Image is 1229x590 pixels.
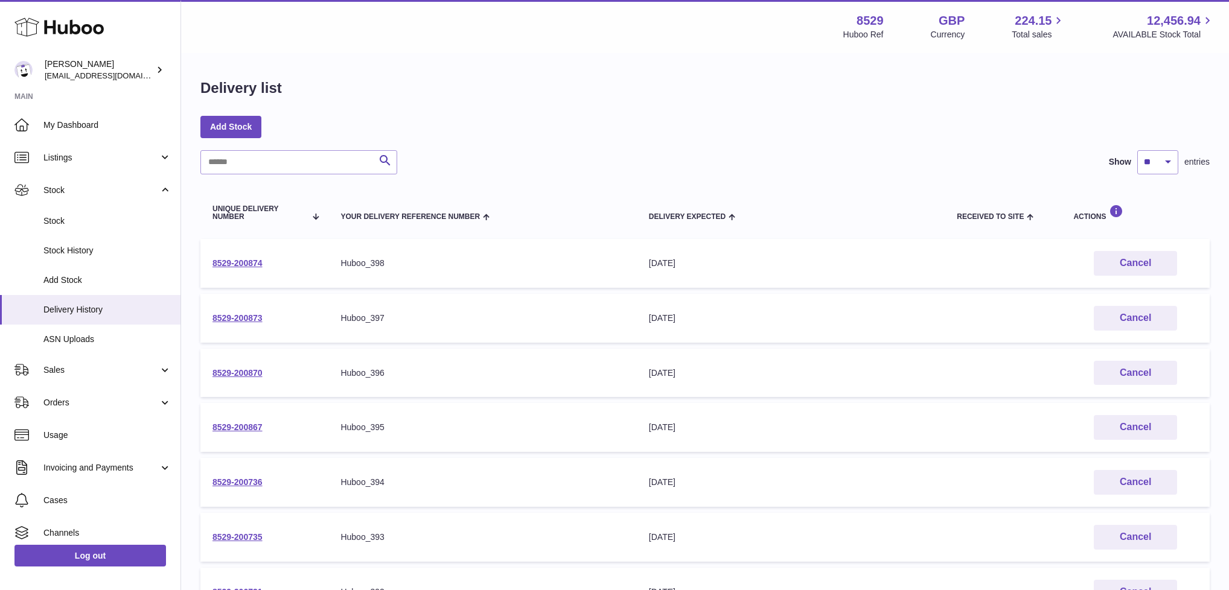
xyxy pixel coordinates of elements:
[212,313,263,323] a: 8529-200873
[14,545,166,566] a: Log out
[43,334,171,345] span: ASN Uploads
[649,213,726,221] span: Delivery Expected
[43,462,159,474] span: Invoicing and Payments
[649,312,933,324] div: [DATE]
[43,430,171,441] span: Usage
[1147,13,1201,29] span: 12,456.94
[43,185,159,196] span: Stock
[1015,13,1052,29] span: 224.15
[340,477,624,488] div: Huboo_394
[957,213,1024,221] span: Received to Site
[45,71,177,80] span: [EMAIL_ADDRESS][DOMAIN_NAME]
[340,258,624,269] div: Huboo_398
[1094,361,1177,385] button: Cancel
[340,422,624,433] div: Huboo_395
[43,495,171,506] span: Cases
[843,29,884,40] div: Huboo Ref
[43,119,171,131] span: My Dashboard
[1112,13,1215,40] a: 12,456.94 AVAILABLE Stock Total
[340,367,624,379] div: Huboo_396
[43,152,159,163] span: Listings
[1012,29,1065,40] span: Total sales
[43,245,171,256] span: Stock History
[212,205,306,221] span: Unique Delivery Number
[649,258,933,269] div: [DATE]
[43,527,171,539] span: Channels
[1094,415,1177,440] button: Cancel
[212,368,263,378] a: 8529-200870
[200,78,282,98] h1: Delivery list
[43,364,159,376] span: Sales
[200,116,261,138] a: Add Stock
[212,258,263,268] a: 8529-200874
[212,422,263,432] a: 8529-200867
[14,61,33,79] img: admin@redgrass.ch
[1184,156,1210,168] span: entries
[649,422,933,433] div: [DATE]
[43,397,159,408] span: Orders
[340,312,624,324] div: Huboo_397
[1112,29,1215,40] span: AVAILABLE Stock Total
[43,304,171,316] span: Delivery History
[43,215,171,227] span: Stock
[340,213,480,221] span: Your Delivery Reference Number
[939,13,965,29] strong: GBP
[857,13,884,29] strong: 8529
[340,531,624,543] div: Huboo_393
[212,477,263,487] a: 8529-200736
[649,367,933,379] div: [DATE]
[1094,306,1177,331] button: Cancel
[43,274,171,286] span: Add Stock
[1094,251,1177,276] button: Cancel
[45,59,153,81] div: [PERSON_NAME]
[649,477,933,488] div: [DATE]
[1109,156,1131,168] label: Show
[931,29,965,40] div: Currency
[1073,205,1198,221] div: Actions
[1094,470,1177,495] button: Cancel
[649,531,933,543] div: [DATE]
[212,532,263,542] a: 8529-200735
[1094,525,1177,550] button: Cancel
[1012,13,1065,40] a: 224.15 Total sales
